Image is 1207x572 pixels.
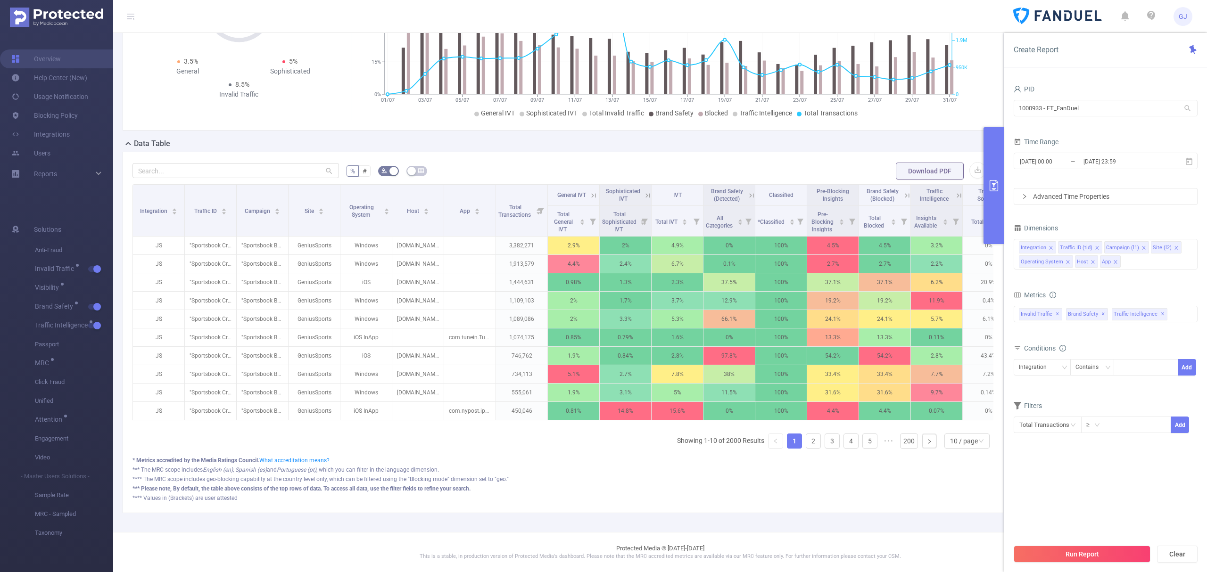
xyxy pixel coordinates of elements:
span: 5% [289,57,298,65]
p: 3.7% [652,292,703,310]
span: ✕ [1056,309,1059,320]
p: 2% [548,310,599,328]
i: Filter menu [794,206,807,236]
p: [DOMAIN_NAME] [392,310,444,328]
span: General IVT [557,192,586,198]
p: 6.2% [911,273,962,291]
p: JS [133,273,184,291]
div: Integration [1021,242,1046,254]
p: 6.1% [963,310,1014,328]
i: icon: caret-up [891,218,896,221]
span: Total Sophisticated IVT [602,211,637,233]
button: Download PDF [896,163,964,180]
i: icon: close [1141,245,1146,251]
a: Help Center (New) [11,68,87,87]
span: Brand Safety (Blocked) [867,188,899,202]
a: 4 [844,434,858,448]
p: "Sportsbook Beta Testing" [280108] [237,292,288,310]
p: 6.7% [652,255,703,273]
p: 0% [703,237,755,254]
span: Solutions [34,220,61,239]
div: ≥ [1086,417,1096,433]
span: Anti-Fraud [35,241,113,260]
li: App [1100,255,1121,268]
div: Traffic ID (tid) [1060,242,1092,254]
span: 3.5% [184,57,198,65]
p: 24.1% [807,310,859,328]
p: GeniusSports [289,328,340,346]
span: Brand Safety [35,303,76,310]
span: # [363,167,367,175]
p: 0% [963,255,1014,273]
i: Filter menu [845,206,859,236]
p: GeniusSports [289,255,340,273]
i: icon: left [773,438,778,444]
p: com.tunein.TuneInRadio [444,328,496,346]
p: Windows [340,310,392,328]
img: Protected Media [10,8,103,27]
li: Operating System [1019,255,1073,268]
i: icon: caret-up [319,207,324,210]
i: icon: caret-down [891,221,896,224]
li: Next Page [922,433,937,449]
p: 0.1% [703,255,755,273]
p: 5.3% [652,310,703,328]
p: 1.7% [600,292,651,310]
a: What accreditation means? [259,457,330,464]
i: icon: caret-down [172,211,177,213]
span: Sophisticated IVT [526,109,578,117]
i: icon: right [926,439,932,444]
span: Click Fraud [35,373,113,392]
span: Total Transactions [803,109,858,117]
div: Campaign (l1) [1106,242,1139,254]
p: 4.5% [807,237,859,254]
span: Total Transactions [498,204,532,218]
li: 3 [825,433,840,449]
p: "Sportsbook Beta Testing" [280108] [237,237,288,254]
i: Filter menu [949,206,962,236]
p: "Sportsbook Creative Beta" [27356] [185,292,236,310]
a: 2 [806,434,820,448]
p: JS [133,328,184,346]
p: 2% [548,292,599,310]
tspan: 23/07 [793,97,806,103]
div: 10 / page [950,434,978,448]
i: icon: close [1095,245,1100,251]
li: Site (l2) [1151,241,1182,253]
span: % [350,167,355,175]
p: 4.5% [859,237,910,254]
div: Sort [474,207,480,212]
p: "Sportsbook Beta Testing" [280108] [237,273,288,291]
span: Total Blocked [864,215,885,229]
p: 100% [755,237,807,254]
span: Total [971,219,985,225]
span: Total General IVT [554,211,573,233]
li: 5 [862,433,877,449]
button: Add [1178,359,1196,376]
i: icon: caret-up [222,207,227,210]
i: icon: caret-down [424,211,429,213]
div: Sort [737,218,743,223]
i: icon: close [1113,260,1118,265]
p: 3.2% [911,237,962,254]
span: App [460,208,471,214]
i: icon: caret-up [737,218,743,221]
p: GeniusSports [289,292,340,310]
i: icon: caret-down [475,211,480,213]
tspan: 950K [956,65,967,71]
span: 8.5% [235,81,249,88]
span: Pre-Blocking Insights [817,188,849,202]
a: Users [11,144,50,163]
span: Classified [769,192,794,198]
p: 2.7% [807,255,859,273]
input: End date [1083,155,1159,168]
p: [DOMAIN_NAME] [392,255,444,273]
span: Total Invalid Traffic [589,109,644,117]
a: Usage Notification [11,87,88,106]
p: 1.3% [600,273,651,291]
span: Invalid Traffic [35,265,77,272]
div: Sort [274,207,280,212]
div: Host [1077,256,1088,268]
div: Contains [1075,360,1105,375]
i: icon: down [1094,422,1100,429]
